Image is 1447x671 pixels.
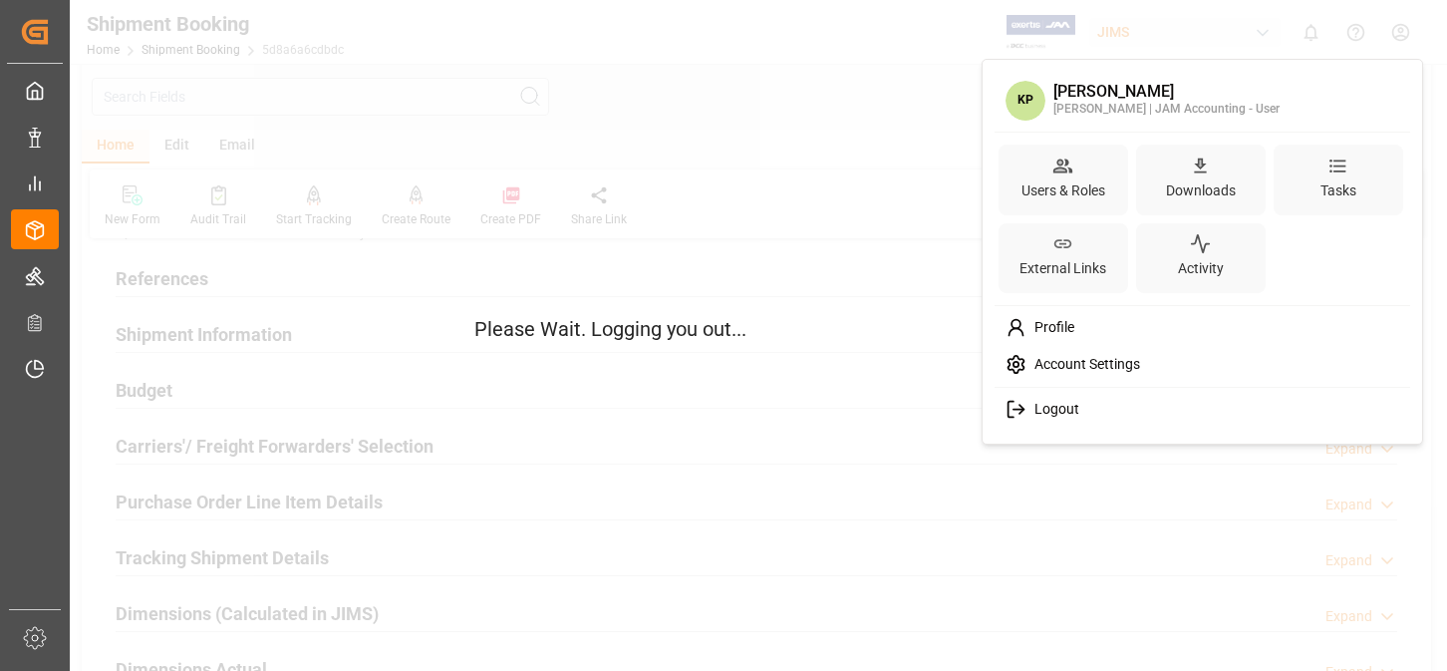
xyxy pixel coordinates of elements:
[1015,254,1110,283] div: External Links
[1174,254,1228,283] div: Activity
[474,314,973,344] p: Please Wait. Logging you out...
[1162,176,1240,205] div: Downloads
[1026,356,1140,374] span: Account Settings
[1017,176,1109,205] div: Users & Roles
[1053,101,1280,119] div: [PERSON_NAME] | JAM Accounting - User
[1006,81,1045,121] span: KP
[1316,176,1360,205] div: Tasks
[1026,401,1079,419] span: Logout
[1026,319,1074,337] span: Profile
[1053,83,1280,101] div: [PERSON_NAME]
